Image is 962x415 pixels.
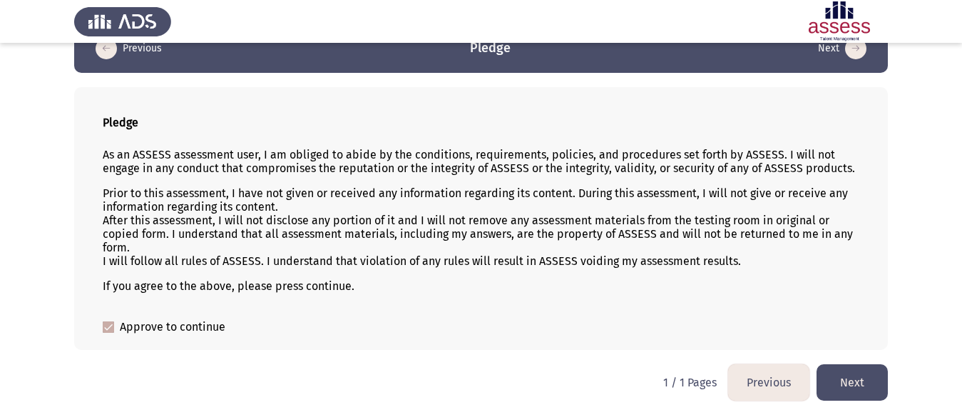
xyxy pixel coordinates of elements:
p: If you agree to the above, please press continue. [103,279,859,293]
p: 1 / 1 Pages [663,376,717,389]
span: Approve to continue [120,319,225,336]
button: load next page [814,37,871,60]
p: Prior to this assessment, I have not given or received any information regarding its content. Dur... [103,186,859,268]
p: As an ASSESS assessment user, I am obliged to abide by the conditions, requirements, policies, an... [103,148,859,175]
img: Assessment logo of ASSESS English Language Assessment (3 Module) (Ba - IB) [791,1,888,41]
img: Assess Talent Management logo [74,1,171,41]
button: load previous page [91,37,166,60]
b: Pledge [103,116,138,129]
h3: Pledge [470,39,511,57]
button: load next page [817,364,888,401]
button: load previous page [728,364,809,401]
